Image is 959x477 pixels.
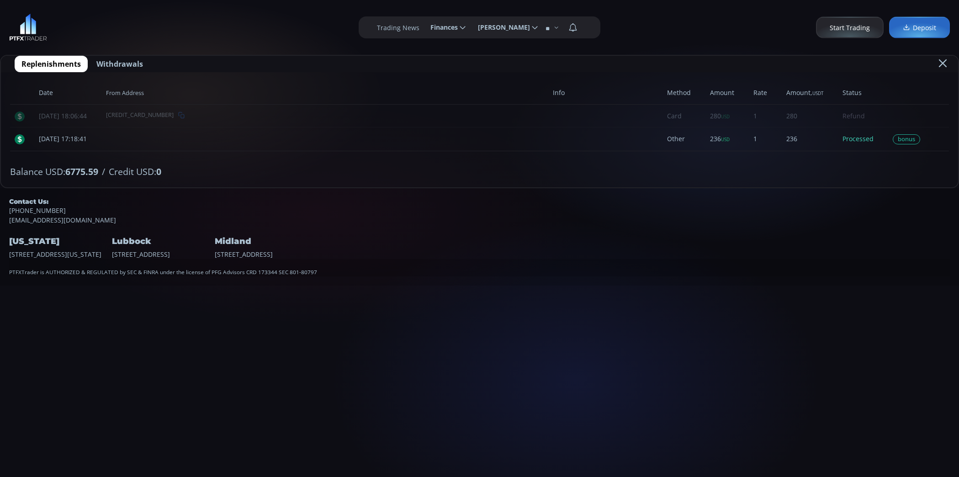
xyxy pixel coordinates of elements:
span: Info [543,81,657,105]
div: [STREET_ADDRESS] [215,225,315,259]
span: Date [29,81,96,105]
span: 1 [744,105,777,127]
span: Method [657,81,700,105]
span: 1 [744,127,777,151]
span: Amount, [777,81,833,105]
span: [CREDIT_CARD_NUMBER] [106,111,174,120]
img: LOGO [9,14,47,41]
b: 0 [156,165,161,178]
span: [DATE] 17:18:41 [29,127,96,151]
span: [PERSON_NAME] [472,18,530,37]
span: USD [721,114,730,120]
button: Replenishments [15,56,88,72]
span: 280 [777,105,833,127]
h5: Contact Us: [9,197,950,206]
div: bonus [893,134,920,144]
span: Start Trading [830,23,870,32]
div: [STREET_ADDRESS][US_STATE] [9,225,110,259]
a: Deposit [889,17,950,38]
a: [PHONE_NUMBER] [9,206,950,215]
a: Start Trading [816,17,884,38]
span: Finances [424,18,458,37]
span: Credit USD: [109,165,161,178]
span: Card [667,111,682,120]
span: Deposit [903,23,936,32]
button: Withdrawals [90,56,150,72]
span: USD [721,137,730,143]
div: [STREET_ADDRESS] [112,225,212,259]
span: 236 [777,127,833,151]
span: Balance USD: [10,165,98,178]
div: PTFXTrader is AUTHORIZED & REGULATED by SEC & FINRA under the license of PFG Advisors CRD 173344 ... [9,259,950,276]
b: 6775.59 [65,165,98,178]
label: Trading News [377,23,419,32]
span: Rate [744,81,777,105]
span: [DATE] 18:06:44 [29,105,96,127]
span: From Address [96,81,543,105]
span: Processed [833,127,883,151]
span: Other [667,134,685,143]
span: Withdrawals [96,58,143,69]
span: 236 [700,127,744,151]
div: / [1,160,958,187]
div: [EMAIL_ADDRESS][DOMAIN_NAME] [9,197,950,225]
span: Status [833,81,883,105]
span: Replenishments [21,58,81,69]
h4: Lubbock [112,234,212,249]
span: Amount [700,81,744,105]
span: USDT [812,90,823,96]
span: Refund [833,105,883,127]
span: 280 [700,105,744,127]
h4: [US_STATE] [9,234,110,249]
h4: Midland [215,234,315,249]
